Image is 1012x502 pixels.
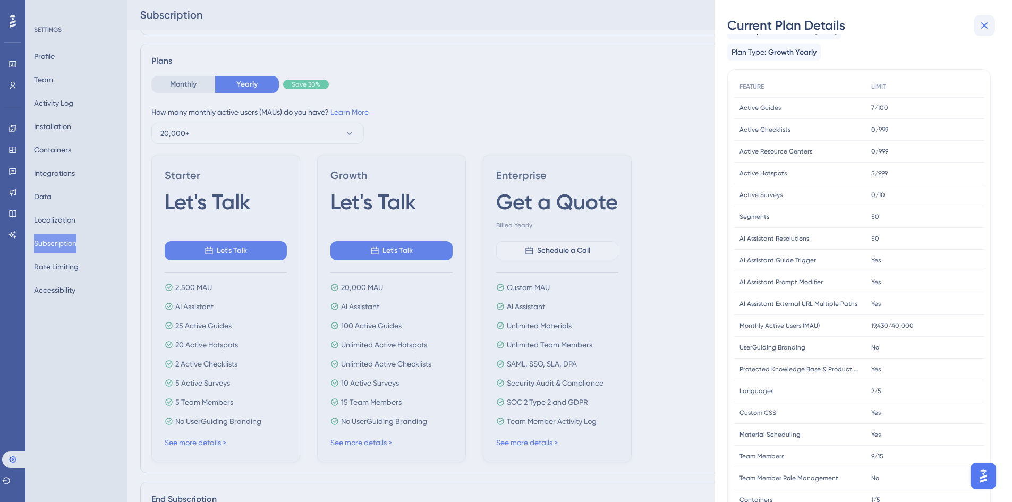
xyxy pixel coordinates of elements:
span: No [871,474,879,482]
span: Monthly Active Users (MAU) [739,321,820,330]
span: 19,430/40,000 [871,321,914,330]
span: 0/999 [871,147,888,156]
span: Yes [871,278,881,286]
span: Languages [739,387,773,395]
span: AI Assistant Resolutions [739,234,809,243]
span: Active Surveys [739,191,783,199]
span: Team Member Role Management [739,474,838,482]
iframe: UserGuiding AI Assistant Launcher [967,460,999,492]
span: LIMIT [871,82,886,91]
span: 5/999 [871,169,888,177]
span: AI Assistant External URL Multiple Paths [739,300,857,308]
span: Protected Knowledge Base & Product Updates [739,365,861,373]
span: 50 [871,212,879,221]
div: Current Plan Details [727,17,999,34]
span: Active Hotspots [739,169,787,177]
span: UserGuiding Branding [739,343,805,352]
span: 50 [871,234,879,243]
span: Custom CSS [739,409,776,417]
span: 0/10 [871,191,885,199]
span: Growth Yearly [768,46,817,59]
span: Yes [871,409,881,417]
span: Yes [871,430,881,439]
span: 0/999 [871,125,888,134]
span: FEATURE [739,82,764,91]
span: Active Guides [739,104,781,112]
span: 7/100 [871,104,888,112]
span: AI Assistant Prompt Modifier [739,278,823,286]
span: 9/15 [871,452,883,461]
span: Yes [871,256,881,265]
span: 2/5 [871,387,881,395]
span: AI Assistant Guide Trigger [739,256,816,265]
span: Active Checklists [739,125,790,134]
span: Team Members [739,452,784,461]
span: Material Scheduling [739,430,801,439]
span: Yes [871,365,881,373]
span: Yes [871,300,881,308]
span: Plan Type: [732,46,766,58]
span: Active Resource Centers [739,147,812,156]
span: No [871,343,879,352]
span: Segments [739,212,769,221]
